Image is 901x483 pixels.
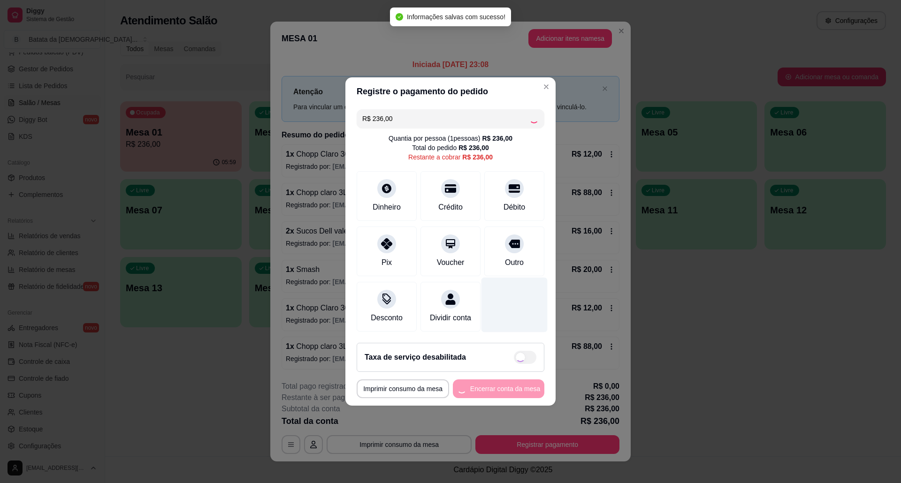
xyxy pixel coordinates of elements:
input: Ex.: hambúrguer de cordeiro [362,109,529,128]
div: R$ 236,00 [482,134,512,143]
header: Registre o pagamento do pedido [345,77,556,106]
div: Restante a cobrar [408,152,493,162]
span: Informações salvas com sucesso! [407,13,505,21]
span: check-circle [396,13,403,21]
div: Loading [529,114,539,123]
button: Close [539,79,554,94]
div: R$ 236,00 [458,143,489,152]
div: Desconto [371,312,403,324]
div: Dividir conta [430,312,471,324]
div: Pix [382,257,392,268]
div: Total do pedido [412,143,489,152]
div: Outro [505,257,524,268]
button: Imprimir consumo da mesa [357,379,449,398]
div: Débito [504,202,525,213]
div: Dinheiro [373,202,401,213]
h2: Taxa de serviço desabilitada [365,352,466,363]
div: Voucher [437,257,465,268]
div: Crédito [438,202,463,213]
div: Quantia por pessoa ( 1 pessoas) [389,134,512,143]
div: R$ 236,00 [462,152,493,162]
